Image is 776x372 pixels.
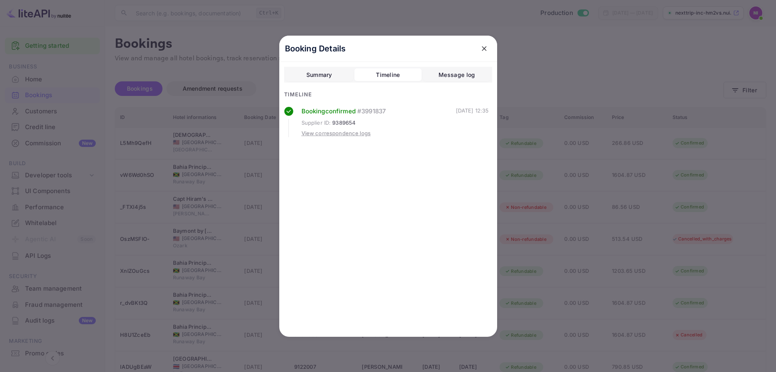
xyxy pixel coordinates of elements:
div: Message log [439,70,475,80]
button: Timeline [354,68,422,81]
div: Booking confirmed [302,107,456,116]
div: [DATE] 12:35 [456,107,489,138]
div: View correspondence logs [302,130,371,138]
span: 9389654 [332,119,356,127]
span: # 3991837 [357,107,386,116]
p: Booking Details [285,43,346,55]
button: Summary [286,68,353,81]
div: Timeline [376,70,400,80]
div: Timeline [284,91,492,99]
span: Supplier ID : [302,119,331,127]
button: close [477,41,491,56]
div: Summary [306,70,332,80]
button: Message log [423,68,490,81]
